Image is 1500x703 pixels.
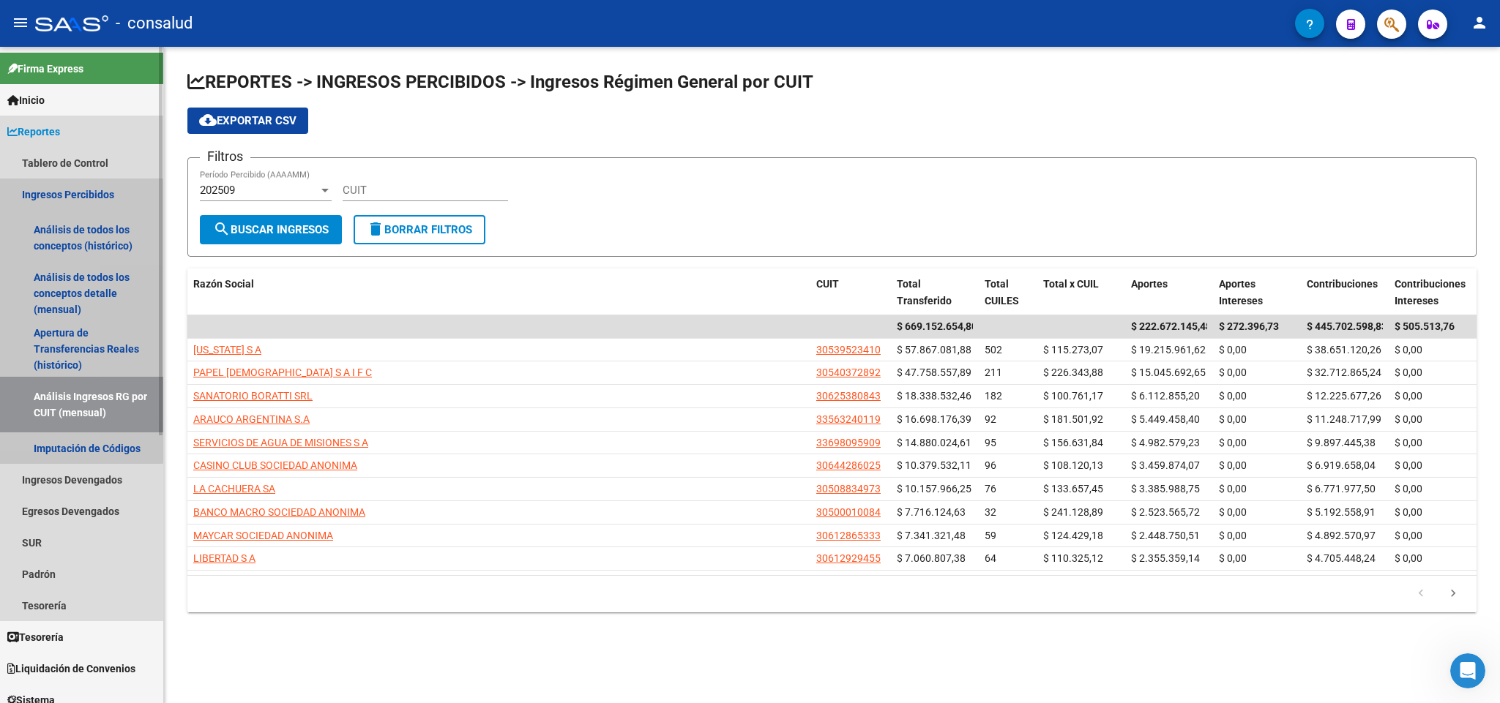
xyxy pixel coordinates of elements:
span: $ 7.716.124,63 [897,506,966,518]
span: $ 115.273,07 [1043,344,1103,356]
span: Firma Express [7,61,83,77]
span: $ 4.892.570,97 [1307,530,1376,541]
span: 92 [985,413,996,425]
span: $ 14.880.024,61 [897,437,971,448]
span: 30539523410 [816,344,881,356]
span: Reportes [7,124,60,140]
span: 30644286025 [816,459,881,471]
span: $ 181.501,92 [1043,413,1103,425]
span: REPORTES -> INGRESOS PERCIBIDOS -> Ingresos Régimen General por CUIT [187,72,813,92]
span: $ 124.429,18 [1043,530,1103,541]
span: $ 2.523.565,72 [1131,506,1200,518]
span: 502 [985,344,1002,356]
span: 30500010084 [816,506,881,518]
datatable-header-cell: Total CUILES [979,268,1037,317]
span: $ 0,00 [1395,344,1422,356]
span: $ 272.396,73 [1219,320,1279,332]
button: Exportar CSV [187,108,308,134]
span: $ 9.897.445,38 [1307,437,1376,448]
span: Tesorería [7,629,64,645]
span: $ 57.867.081,88 [897,344,971,356]
span: 96 [985,459,996,471]
span: Inicio [7,92,45,108]
span: $ 11.248.717,99 [1307,413,1381,425]
span: 202509 [200,184,235,197]
span: Borrar Filtros [367,223,472,236]
span: $ 0,00 [1395,459,1422,471]
span: $ 0,00 [1219,390,1247,402]
span: $ 505.513,76 [1395,320,1455,332]
span: 211 [985,366,1002,378]
a: go to next page [1439,586,1467,602]
span: 76 [985,483,996,495]
span: $ 0,00 [1219,366,1247,378]
span: 59 [985,530,996,541]
span: 30508834973 [816,483,881,495]
span: $ 32.712.865,24 [1307,366,1381,378]
span: 32 [985,506,996,518]
span: Total CUILES [985,278,1019,307]
datatable-header-cell: Razón Social [187,268,810,317]
span: $ 0,00 [1219,530,1247,541]
iframe: Intercom live chat [1450,653,1485,688]
mat-icon: delete [367,220,384,238]
span: $ 18.338.532,46 [897,390,971,402]
span: PAPEL [DEMOGRAPHIC_DATA] S A I F C [193,366,372,378]
datatable-header-cell: Contribuciones [1301,268,1389,317]
span: SERVICIOS DE AGUA DE MISIONES S A [193,437,368,448]
span: $ 0,00 [1395,552,1422,564]
span: [US_STATE] S A [193,344,261,356]
span: $ 4.982.579,23 [1131,437,1200,448]
span: $ 47.758.557,89 [897,366,971,378]
span: - consalud [116,7,193,40]
datatable-header-cell: Aportes Intereses [1213,268,1301,317]
span: Razón Social [193,278,254,290]
span: Contribuciones Intereses [1395,278,1466,307]
span: $ 0,00 [1219,437,1247,448]
span: 33563240119 [816,413,881,425]
span: BANCO MACRO SOCIEDAD ANONIMA [193,506,365,518]
span: $ 241.128,89 [1043,506,1103,518]
span: $ 6.771.977,50 [1307,483,1376,495]
span: 182 [985,390,1002,402]
span: $ 0,00 [1219,459,1247,471]
span: $ 6.919.658,04 [1307,459,1376,471]
span: $ 222.672.145,48 [1131,320,1212,332]
span: Total Transferido [897,278,952,307]
datatable-header-cell: CUIT [810,268,891,317]
span: SANATORIO BORATTI SRL [193,390,313,402]
span: 30540372892 [816,366,881,378]
button: Borrar Filtros [354,215,485,244]
datatable-header-cell: Aportes [1125,268,1213,317]
span: MAYCAR SOCIEDAD ANONIMA [193,530,333,541]
span: $ 7.060.807,38 [897,552,966,564]
span: $ 0,00 [1395,390,1422,402]
datatable-header-cell: Total x CUIL [1037,268,1125,317]
span: $ 3.459.874,07 [1131,459,1200,471]
mat-icon: search [213,220,231,238]
h3: Filtros [200,146,250,167]
span: $ 12.225.677,26 [1307,390,1381,402]
span: $ 0,00 [1219,506,1247,518]
span: $ 7.341.321,48 [897,530,966,541]
span: $ 5.192.558,91 [1307,506,1376,518]
span: 30625380843 [816,390,881,402]
span: Contribuciones [1307,278,1378,290]
span: 95 [985,437,996,448]
span: $ 10.157.966,25 [897,483,971,495]
span: ARAUCO ARGENTINA S.A [193,413,310,425]
span: 33698095909 [816,437,881,448]
span: $ 445.702.598,83 [1307,320,1387,332]
mat-icon: cloud_download [199,111,217,129]
span: 64 [985,552,996,564]
span: Aportes Intereses [1219,278,1263,307]
span: 30612865333 [816,530,881,541]
span: $ 0,00 [1395,506,1422,518]
span: $ 0,00 [1219,344,1247,356]
span: $ 38.651.120,26 [1307,344,1381,356]
span: $ 2.355.359,14 [1131,552,1200,564]
span: Liquidación de Convenios [7,661,135,677]
span: $ 669.152.654,80 [897,320,977,332]
a: go to previous page [1407,586,1435,602]
span: $ 19.215.961,62 [1131,344,1206,356]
